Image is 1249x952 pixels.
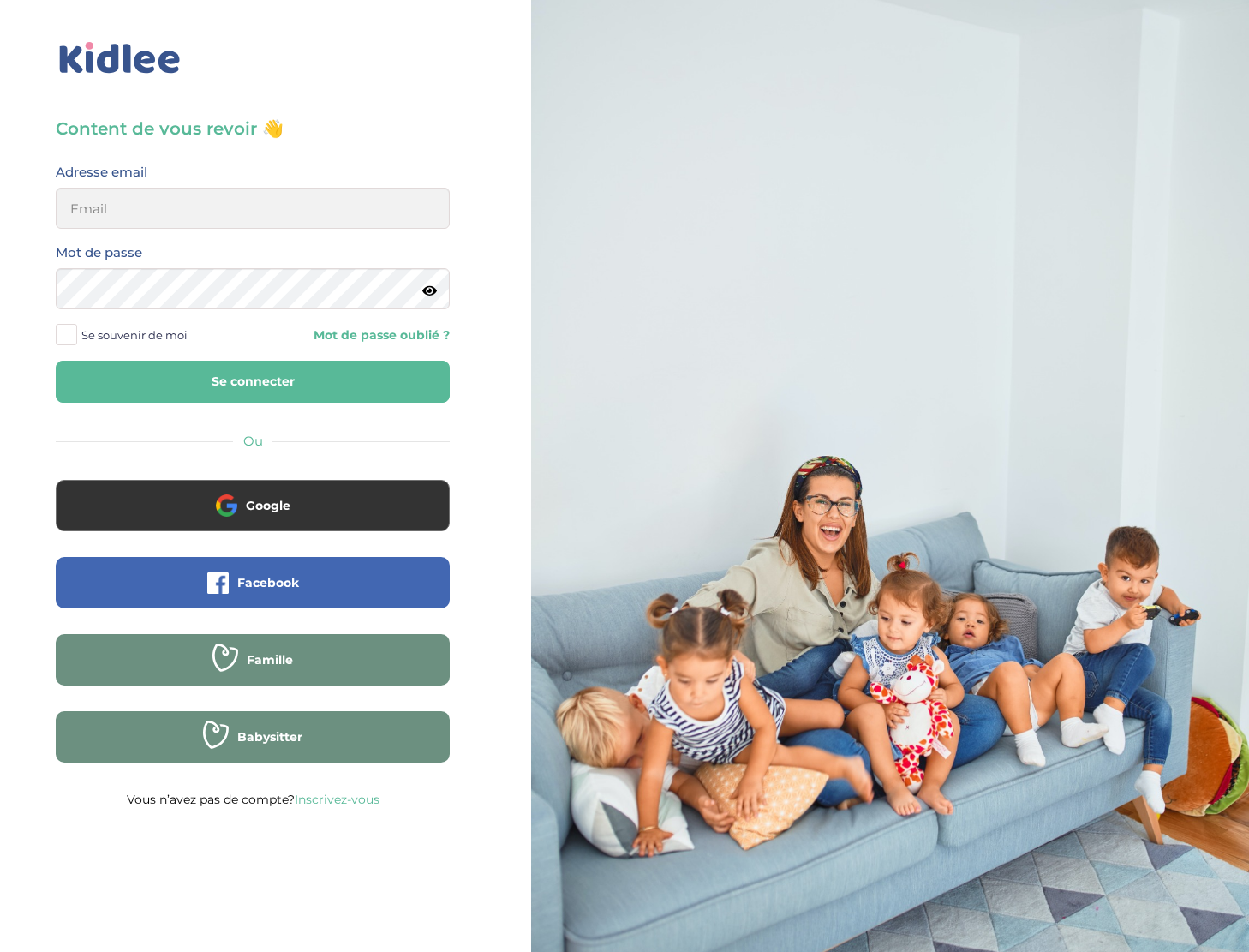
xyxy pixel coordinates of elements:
[56,634,450,686] button: Famille
[56,480,450,531] button: Google
[56,788,450,811] p: Vous n’avez pas de compte?
[216,494,237,516] img: google.png
[266,327,450,344] a: Mot de passe oublié ?
[56,663,450,680] a: Famille
[207,572,229,594] img: facebook.png
[56,361,450,403] button: Se connecter
[56,740,450,757] a: Babysitter
[56,161,147,183] label: Adresse email
[56,39,184,78] img: logo_kidlee_bleu
[56,557,450,608] button: Facebook
[237,728,302,745] span: Babysitter
[56,711,450,763] button: Babysitter
[247,651,293,668] span: Famille
[246,497,290,514] span: Google
[295,792,379,807] a: Inscrivez-vous
[81,324,188,346] span: Se souvenir de moi
[56,117,450,141] h3: Content de vous revoir 👋
[56,242,142,264] label: Mot de passe
[56,586,450,602] a: Facebook
[56,188,450,229] input: Email
[237,574,299,591] span: Facebook
[243,433,263,449] span: Ou
[56,509,450,525] a: Google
